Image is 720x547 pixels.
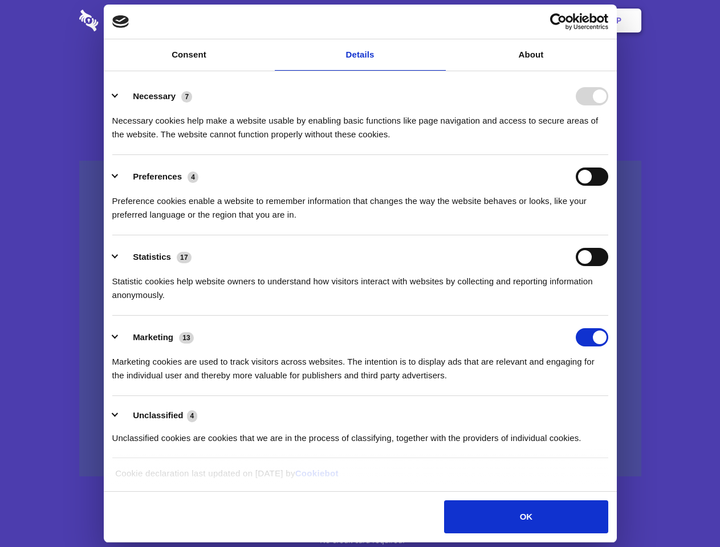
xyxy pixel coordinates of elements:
button: Statistics (17) [112,248,199,266]
div: Marketing cookies are used to track visitors across websites. The intention is to display ads tha... [112,346,608,382]
span: 13 [179,332,194,344]
a: Contact [462,3,515,38]
button: Marketing (13) [112,328,201,346]
label: Marketing [133,332,173,342]
label: Necessary [133,91,176,101]
a: Wistia video thumbnail [79,161,641,477]
button: Unclassified (4) [112,409,205,423]
a: Consent [104,39,275,71]
span: 4 [187,410,198,422]
button: OK [444,500,608,533]
a: Details [275,39,446,71]
label: Preferences [133,172,182,181]
a: Usercentrics Cookiebot - opens in a new window [509,13,608,30]
div: Unclassified cookies are cookies that we are in the process of classifying, together with the pro... [112,423,608,445]
label: Statistics [133,252,171,262]
button: Preferences (4) [112,168,206,186]
img: logo-wordmark-white-trans-d4663122ce5f474addd5e946df7df03e33cb6a1c49d2221995e7729f52c070b2.svg [79,10,177,31]
div: Necessary cookies help make a website usable by enabling basic functions like page navigation and... [112,105,608,141]
a: About [446,39,617,71]
h4: Auto-redaction of sensitive data, encrypted data sharing and self-destructing private chats. Shar... [79,104,641,141]
div: Preference cookies enable a website to remember information that changes the way the website beha... [112,186,608,222]
iframe: Drift Widget Chat Controller [663,490,706,533]
a: Login [517,3,567,38]
div: Cookie declaration last updated on [DATE] by [107,467,613,489]
img: logo [112,15,129,28]
a: Pricing [335,3,384,38]
a: Cookiebot [295,468,339,478]
button: Necessary (7) [112,87,200,105]
div: Statistic cookies help website owners to understand how visitors interact with websites by collec... [112,266,608,302]
span: 7 [181,91,192,103]
h1: Eliminate Slack Data Loss. [79,51,641,92]
span: 17 [177,252,192,263]
span: 4 [188,172,198,183]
